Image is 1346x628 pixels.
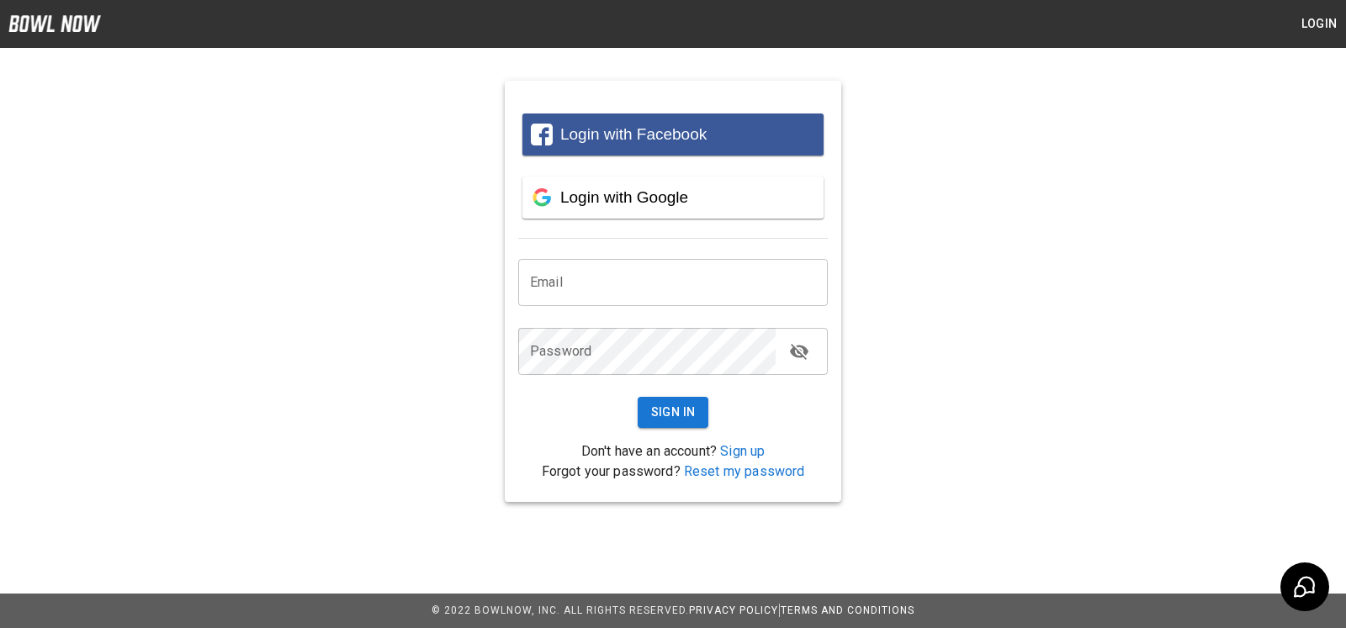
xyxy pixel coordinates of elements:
[518,462,828,482] p: Forgot your password?
[560,188,688,206] span: Login with Google
[689,604,778,616] a: Privacy Policy
[522,113,824,156] button: Login with Facebook
[432,604,689,616] span: © 2022 BowlNow, Inc. All Rights Reserved.
[518,441,828,462] p: Don't have an account?
[560,125,707,143] span: Login with Facebook
[638,397,709,428] button: Sign In
[522,177,824,219] button: Login with Google
[684,463,805,479] a: Reset my password
[782,335,816,368] button: toggle password visibility
[1292,8,1346,40] button: Login
[781,604,914,616] a: Terms and Conditions
[8,15,101,32] img: logo
[720,443,765,459] a: Sign up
